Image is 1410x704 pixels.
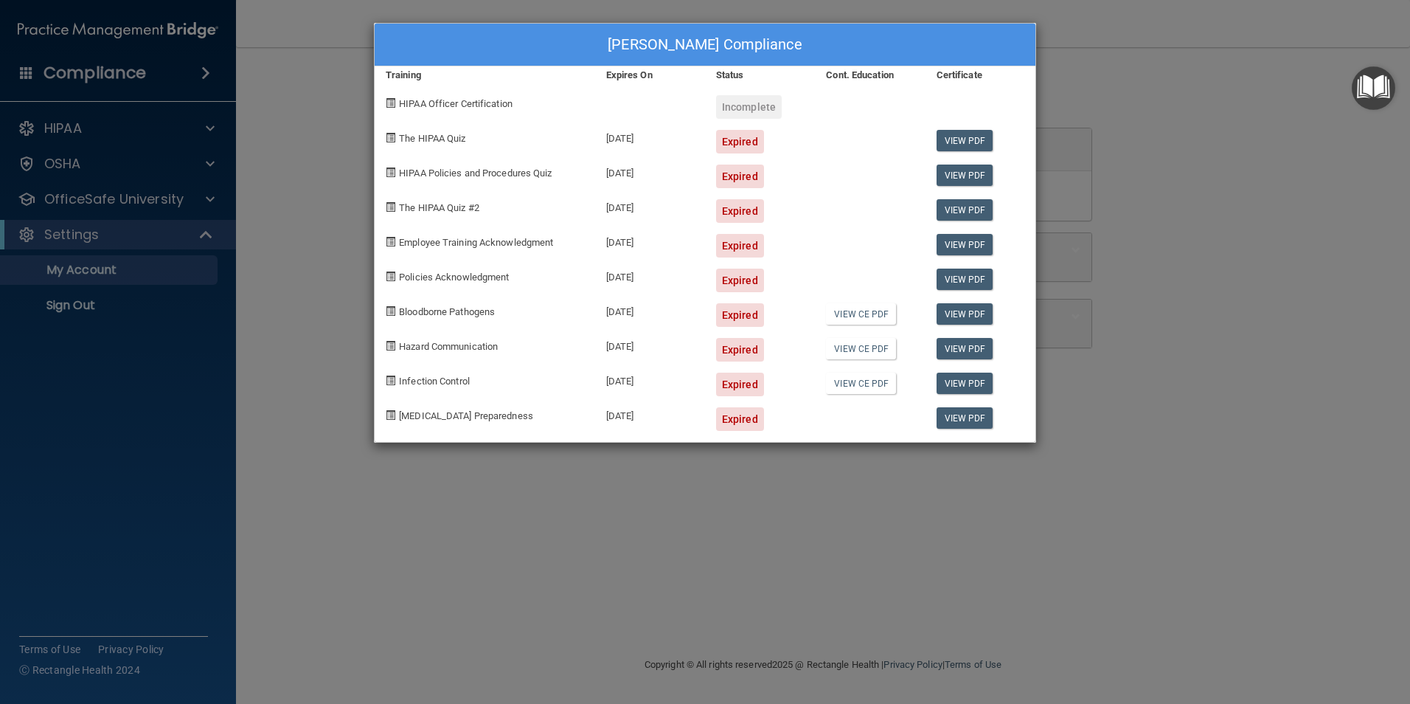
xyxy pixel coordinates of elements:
span: The HIPAA Quiz #2 [399,202,479,213]
div: [DATE] [595,327,705,362]
div: Expired [716,199,764,223]
div: [DATE] [595,119,705,153]
div: Expired [716,338,764,362]
a: View PDF [937,269,993,290]
a: View PDF [937,303,993,325]
a: View PDF [937,373,993,394]
a: View PDF [937,130,993,151]
a: View PDF [937,234,993,255]
a: View CE PDF [826,338,896,359]
div: Expired [716,407,764,431]
a: View CE PDF [826,303,896,325]
div: Cont. Education [815,66,925,84]
span: Bloodborne Pathogens [399,306,495,317]
div: Expired [716,130,764,153]
div: [DATE] [595,292,705,327]
div: Expired [716,269,764,292]
div: Certificate [925,66,1035,84]
div: Expires On [595,66,705,84]
a: View PDF [937,165,993,186]
div: [DATE] [595,258,705,292]
div: Expired [716,234,764,258]
div: Expired [716,373,764,396]
div: [PERSON_NAME] Compliance [375,24,1035,66]
div: [DATE] [595,223,705,258]
div: Incomplete [716,95,782,119]
a: View CE PDF [826,373,896,394]
div: [DATE] [595,396,705,431]
button: Open Resource Center [1352,66,1395,110]
div: Expired [716,165,764,188]
div: Status [705,66,815,84]
a: View PDF [937,407,993,429]
span: Policies Acknowledgment [399,272,509,283]
span: HIPAA Officer Certification [399,98,513,109]
div: Training [375,66,595,84]
span: [MEDICAL_DATA] Preparedness [399,410,533,421]
a: View PDF [937,338,993,359]
div: [DATE] [595,362,705,396]
span: Infection Control [399,376,470,387]
span: The HIPAA Quiz [399,133,465,144]
a: View PDF [937,199,993,221]
div: Expired [716,303,764,327]
div: [DATE] [595,153,705,188]
span: Employee Training Acknowledgment [399,237,553,248]
div: [DATE] [595,188,705,223]
span: Hazard Communication [399,341,498,352]
span: HIPAA Policies and Procedures Quiz [399,168,552,179]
